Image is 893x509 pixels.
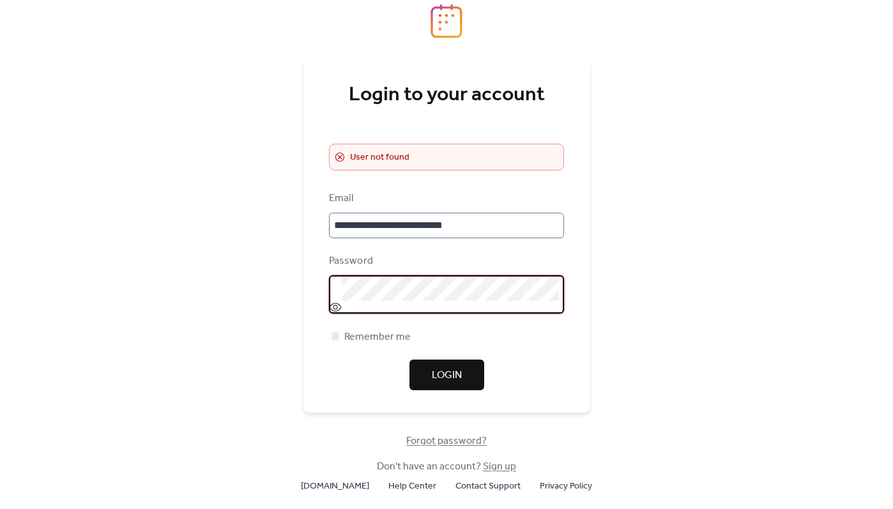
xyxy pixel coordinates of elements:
span: Login [432,368,462,383]
span: [DOMAIN_NAME] [301,479,369,494]
div: Email [329,191,561,206]
div: Login to your account [329,82,564,108]
button: Login [409,360,484,390]
a: [DOMAIN_NAME] [301,478,369,494]
span: Forgot password? [406,434,487,449]
a: Forgot password? [406,437,487,444]
span: Contact Support [455,479,521,494]
span: User not found [350,150,409,165]
span: Remember me [344,330,411,345]
a: Privacy Policy [540,478,592,494]
span: Help Center [388,479,436,494]
a: Contact Support [455,478,521,494]
img: logo [431,4,462,38]
a: Sign up [483,457,516,476]
a: Help Center [388,478,436,494]
span: Privacy Policy [540,479,592,494]
div: Password [329,254,561,269]
span: Don't have an account? [377,459,516,475]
